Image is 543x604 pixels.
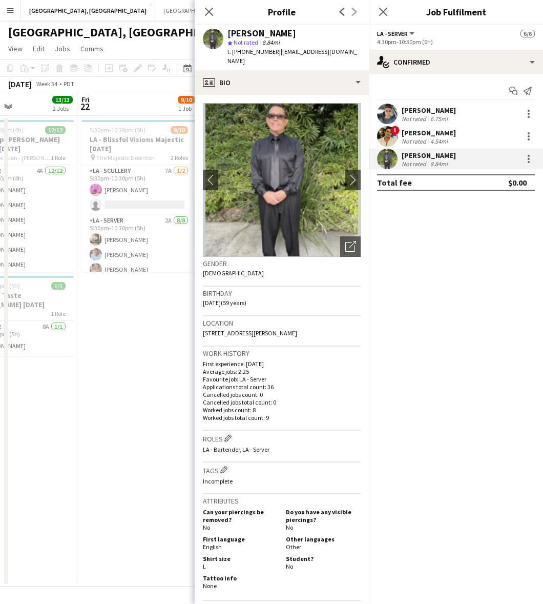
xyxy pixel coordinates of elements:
div: Bio [195,70,369,95]
span: English [203,543,222,551]
span: [STREET_ADDRESS][PERSON_NAME] [203,329,297,337]
div: Not rated [402,160,428,168]
button: [GEOGRAPHIC_DATA], [GEOGRAPHIC_DATA] [21,1,155,21]
div: Not rated [402,115,428,123]
h3: Profile [195,5,369,18]
span: Comms [80,44,103,53]
span: [DEMOGRAPHIC_DATA] [203,269,264,277]
img: Crew avatar or photo [203,103,361,257]
span: 1 Role [51,154,66,162]
app-job-card: 5:30pm-10:30pm (5h)9/10LA - Blissful Visions Majestic [DATE] The Majestic Downton2 RolesLA - Scul... [81,120,196,272]
h1: [GEOGRAPHIC_DATA], [GEOGRAPHIC_DATA] [8,25,243,40]
div: Total fee [377,177,412,188]
h3: Job Fulfilment [369,5,543,18]
p: Favourite job: LA - Server [203,375,361,383]
span: ! [390,126,400,135]
span: Jobs [55,44,70,53]
span: None [203,582,217,590]
span: 12/12 [45,126,66,134]
span: t. [PHONE_NUMBER] [227,48,281,55]
span: | [EMAIL_ADDRESS][DOMAIN_NAME] [227,48,357,65]
h3: LA - Blissful Visions Majestic [DATE] [81,135,196,153]
span: L [203,562,206,570]
div: [PERSON_NAME] [402,151,456,160]
span: No [203,524,210,531]
span: 9/10 [178,96,195,104]
a: Jobs [51,42,74,55]
h5: Student? [286,555,361,562]
span: 6/6 [520,30,535,37]
span: 5:30pm-10:30pm (5h) [90,126,145,134]
div: 8.84mi [428,160,450,168]
h5: First language [203,535,278,543]
div: Not rated [402,137,428,145]
a: Edit [29,42,49,55]
span: Other [286,543,301,551]
span: 8.84mi [260,38,282,46]
div: 6.75mi [428,115,450,123]
div: 2 Jobs [53,105,72,112]
span: Not rated [234,38,258,46]
div: 4.54mi [428,137,450,145]
p: First experience: [DATE] [203,360,361,368]
span: 13/13 [52,96,73,104]
span: Fri [81,95,90,104]
p: Worked jobs count: 8 [203,406,361,414]
span: Week 34 [34,80,59,88]
h3: Tags [203,465,361,475]
a: Comms [76,42,108,55]
p: Incomplete [203,477,361,485]
span: [DATE] (59 years) [203,299,246,307]
span: 2 Roles [171,154,188,162]
span: View [8,44,23,53]
p: Worked jobs total count: 9 [203,414,361,421]
h5: Tattoo info [203,574,278,582]
div: [DATE] [8,79,32,89]
p: Cancelled jobs total count: 0 [203,398,361,406]
span: No [286,524,293,531]
span: LA - Server [377,30,408,37]
app-card-role: LA - Server2A8/85:30pm-10:30pm (5h)[PERSON_NAME][PERSON_NAME][PERSON_NAME] [81,215,196,354]
div: 4:30pm-10:30pm (6h) [377,38,535,46]
div: Confirmed [369,50,543,74]
h5: Other languages [286,535,361,543]
div: [PERSON_NAME] [402,106,456,115]
span: 9/10 [171,126,188,134]
h3: Birthday [203,289,361,298]
h3: Location [203,318,361,328]
div: 1 Job [178,105,195,112]
span: 1/1 [51,282,66,290]
div: $0.00 [508,177,527,188]
h3: Work history [203,349,361,358]
button: [GEOGRAPHIC_DATA], [US_STATE] [155,1,262,21]
span: The Majestic Downton [96,154,155,162]
span: 1 Role [51,310,66,317]
h5: Shirt size [203,555,278,562]
span: No [286,562,293,570]
div: Open photos pop-in [340,236,361,257]
h3: Gender [203,259,361,268]
div: [PERSON_NAME] [402,128,456,137]
h5: Can your piercings be removed? [203,508,278,524]
span: 22 [80,100,90,112]
p: Average jobs: 2.25 [203,368,361,375]
h5: Do you have any visible piercings? [286,508,361,524]
h3: Roles [203,433,361,444]
p: Applications total count: 36 [203,383,361,391]
a: View [4,42,27,55]
span: Edit [33,44,45,53]
p: Cancelled jobs count: 0 [203,391,361,398]
h3: Attributes [203,496,361,506]
span: LA - Bartender, LA - Server [203,446,269,453]
div: [PERSON_NAME] [227,29,296,38]
div: PDT [64,80,74,88]
app-card-role: LA - Scullery7A1/25:30pm-10:30pm (5h)[PERSON_NAME] [81,165,196,215]
button: LA - Server [377,30,416,37]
